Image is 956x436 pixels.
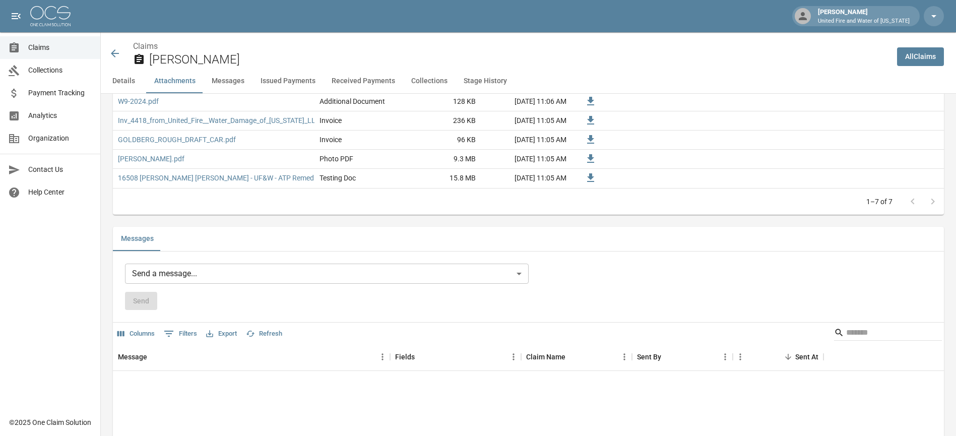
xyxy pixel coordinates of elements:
div: Additional Document [320,96,385,106]
div: Testing Doc [320,173,356,183]
a: [PERSON_NAME].pdf [118,154,184,164]
button: Sort [781,350,795,364]
div: anchor tabs [101,69,956,93]
a: AllClaims [897,47,944,66]
button: Export [204,326,239,342]
div: [DATE] 11:05 AM [481,150,571,169]
span: Claims [28,42,92,53]
div: Message [118,343,147,371]
button: Details [101,69,146,93]
button: Menu [718,349,733,364]
div: © 2025 One Claim Solution [9,417,91,427]
a: 16508 [PERSON_NAME] [PERSON_NAME] - UF&W - ATP Remediation Scope 10012025.pdf [118,173,399,183]
button: Messages [113,227,162,251]
a: Claims [133,41,158,51]
button: Refresh [243,326,285,342]
button: Messages [204,69,252,93]
div: [DATE] 11:05 AM [481,111,571,131]
a: GOLDBERG_ROUGH_DRAFT_CAR.pdf [118,135,236,145]
button: Menu [617,349,632,364]
button: open drawer [6,6,26,26]
img: ocs-logo-white-transparent.png [30,6,71,26]
button: Received Payments [324,69,403,93]
span: Organization [28,133,92,144]
div: Claim Name [521,343,632,371]
div: Sent By [637,343,661,371]
div: [DATE] 11:05 AM [481,169,571,188]
button: Menu [506,349,521,364]
div: Sent At [795,343,818,371]
div: [PERSON_NAME] [814,7,914,25]
button: Stage History [456,69,515,93]
div: Fields [395,343,415,371]
button: Menu [375,349,390,364]
button: Sort [415,350,429,364]
div: Sent At [733,343,823,371]
div: 96 KB [405,131,481,150]
p: United Fire and Water of [US_STATE] [818,17,910,26]
div: Search [834,325,942,343]
span: Collections [28,65,92,76]
div: [DATE] 11:06 AM [481,92,571,111]
a: W9-2024.pdf [118,96,159,106]
div: 9.3 MB [405,150,481,169]
div: Claim Name [526,343,565,371]
h2: [PERSON_NAME] [149,52,889,67]
span: Contact Us [28,164,92,175]
button: Sort [565,350,580,364]
div: 236 KB [405,111,481,131]
span: Payment Tracking [28,88,92,98]
button: Attachments [146,69,204,93]
span: Help Center [28,187,92,198]
button: Select columns [115,326,157,342]
nav: breadcrumb [133,40,889,52]
button: Show filters [161,326,200,342]
a: Inv_4418_from_United_Fire__Water_Damage_of_[US_STATE]_LLC_25380.pdf [118,115,356,126]
span: Analytics [28,110,92,121]
div: Sent By [632,343,733,371]
div: related-list tabs [113,227,944,251]
div: [DATE] 11:05 AM [481,131,571,150]
div: Invoice [320,135,342,145]
div: 15.8 MB [405,169,481,188]
div: Fields [390,343,521,371]
div: Invoice [320,115,342,126]
button: Sort [147,350,161,364]
div: Message [113,343,390,371]
button: Collections [403,69,456,93]
div: Send a message... [125,264,529,284]
button: Issued Payments [252,69,324,93]
button: Sort [661,350,675,364]
p: 1–7 of 7 [866,197,893,207]
div: 128 KB [405,92,481,111]
div: Photo PDF [320,154,353,164]
button: Menu [733,349,748,364]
